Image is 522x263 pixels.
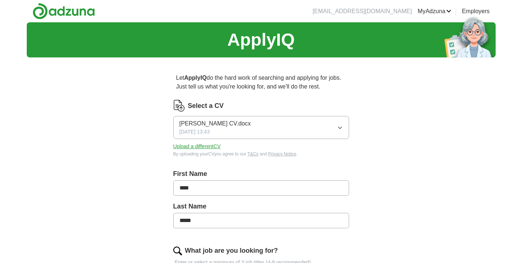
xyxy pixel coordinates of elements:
[173,247,182,255] img: search.png
[173,202,349,211] label: Last Name
[462,7,490,16] a: Employers
[173,100,185,112] img: CV Icon
[188,101,224,111] label: Select a CV
[179,119,251,128] span: [PERSON_NAME] CV.docx
[173,169,349,179] label: First Name
[173,116,349,139] button: [PERSON_NAME] CV.docx[DATE] 13:43
[173,151,349,157] div: By uploading your CV you agree to our and .
[418,7,451,16] a: MyAdzuna
[173,143,221,150] button: Upload a differentCV
[247,151,258,157] a: T&Cs
[268,151,296,157] a: Privacy Notice
[179,128,210,136] span: [DATE] 13:43
[312,7,412,16] li: [EMAIL_ADDRESS][DOMAIN_NAME]
[227,27,295,53] h1: ApplyIQ
[173,71,349,94] p: Let do the hard work of searching and applying for jobs. Just tell us what you're looking for, an...
[33,3,95,19] img: Adzuna logo
[184,75,207,81] strong: ApplyIQ
[185,246,278,256] label: What job are you looking for?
